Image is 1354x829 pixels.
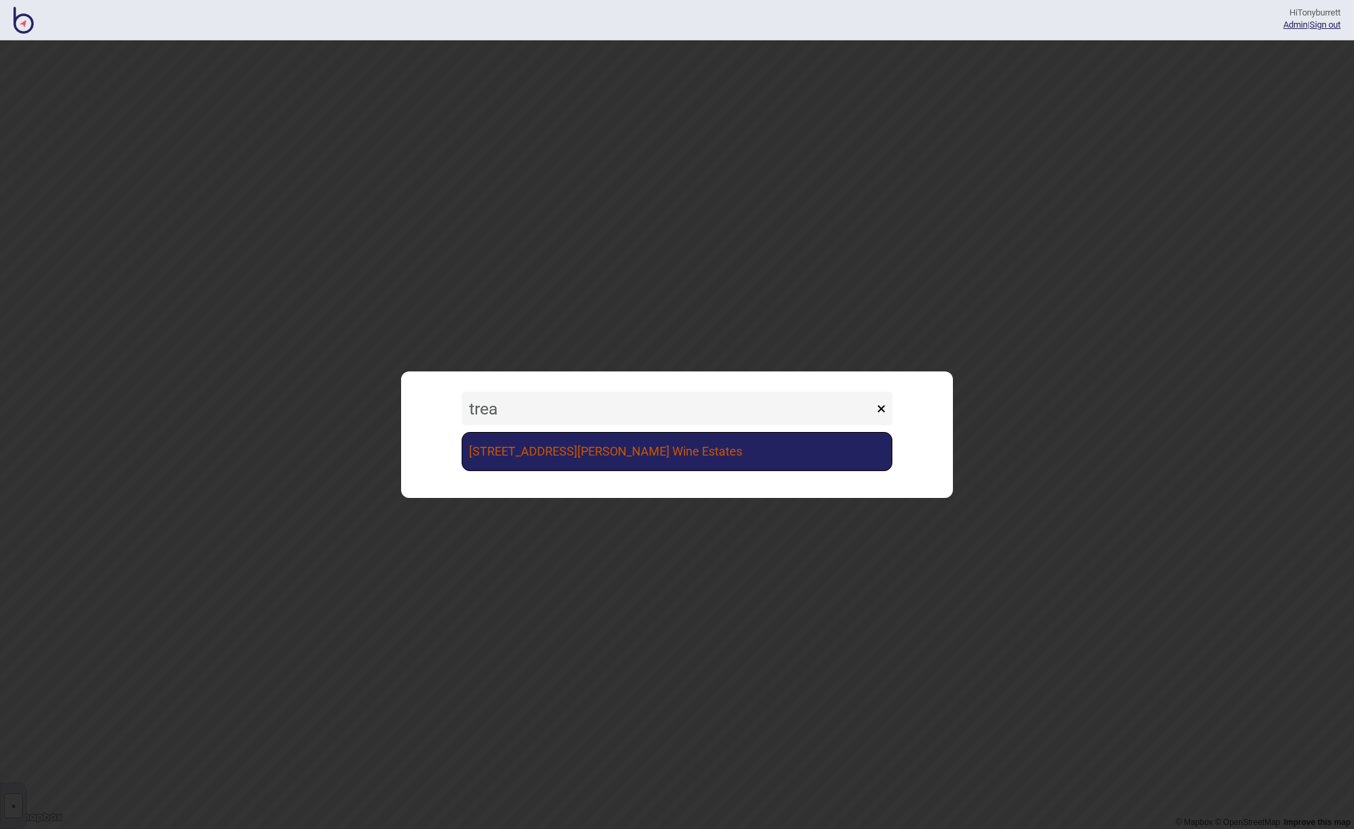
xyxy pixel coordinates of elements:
button: × [870,392,892,425]
input: Search locations by tag + name [462,392,874,425]
button: Sign out [1310,20,1341,30]
a: [STREET_ADDRESS][PERSON_NAME] Wine Estates [462,432,892,471]
div: Hi Tonyburrett [1283,7,1341,19]
img: BindiMaps CMS [13,7,34,34]
span: | [1283,20,1310,30]
a: Admin [1283,20,1308,30]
